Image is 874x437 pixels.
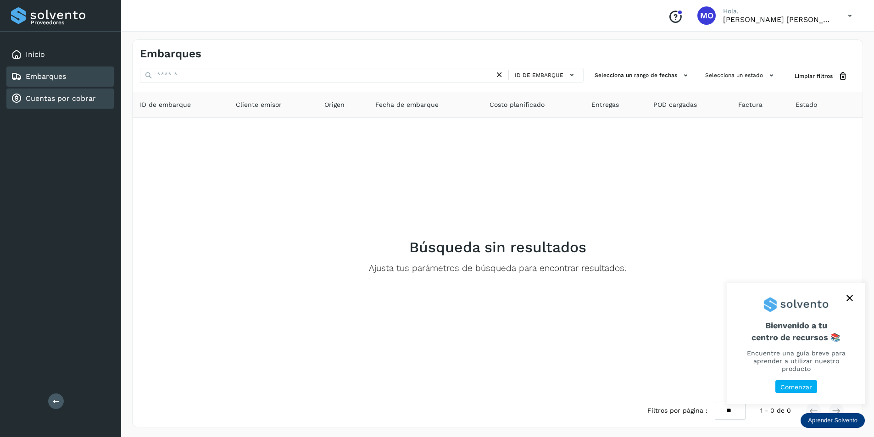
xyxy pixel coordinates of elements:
button: Comenzar [775,380,817,393]
span: Estado [796,100,817,110]
span: POD cargadas [653,100,697,110]
p: Comenzar [780,383,812,391]
p: Aprender Solvento [808,417,857,424]
div: Aprender Solvento [727,283,865,404]
div: Cuentas por cobrar [6,89,114,109]
a: Cuentas por cobrar [26,94,96,103]
p: Hola, [723,7,833,15]
p: Encuentre una guía breve para aprender a utilizar nuestro producto [738,349,854,372]
span: Cliente emisor [236,100,282,110]
a: Embarques [26,72,66,81]
h4: Embarques [140,47,201,61]
p: Proveedores [31,19,110,26]
button: close, [843,291,857,305]
span: Factura [738,100,763,110]
span: ID de embarque [140,100,191,110]
span: Entregas [591,100,619,110]
span: 1 - 0 de 0 [760,406,791,415]
p: Macaria Olvera Camarillo [723,15,833,24]
button: Selecciona un estado [701,68,780,83]
span: Fecha de embarque [375,100,439,110]
span: Bienvenido a tu [738,321,854,342]
span: Costo planificado [490,100,545,110]
div: Inicio [6,44,114,65]
button: Limpiar filtros [787,68,855,85]
a: Inicio [26,50,45,59]
h2: Búsqueda sin resultados [409,238,586,256]
button: Selecciona un rango de fechas [591,68,694,83]
div: Aprender Solvento [801,413,865,428]
p: Ajusta tus parámetros de búsqueda para encontrar resultados. [369,263,626,274]
span: ID de embarque [515,71,563,79]
span: Limpiar filtros [795,72,833,80]
span: Origen [324,100,345,110]
span: Filtros por página : [647,406,707,415]
div: Embarques [6,66,114,87]
p: centro de recursos 📚 [738,332,854,343]
button: ID de embarque [512,68,579,82]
